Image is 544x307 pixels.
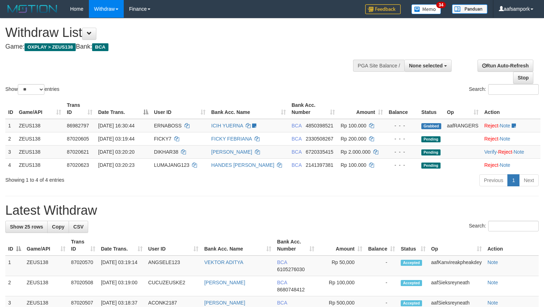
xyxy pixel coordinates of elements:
div: - - - [389,148,416,155]
span: BCA [292,123,302,128]
div: - - - [389,122,416,129]
td: aafSieksreyneath [428,276,485,296]
span: Accepted [401,260,422,266]
td: aafRANGERS [444,119,481,132]
span: ERNABOSS [154,123,182,128]
th: Op: activate to sort column ascending [428,235,485,256]
input: Search: [488,84,539,95]
th: Balance: activate to sort column ascending [365,235,398,256]
td: · [481,132,540,145]
th: Date Trans.: activate to sort column descending [95,99,151,119]
td: 87020508 [68,276,98,296]
span: CSV [73,224,84,230]
th: Amount: activate to sort column ascending [317,235,365,256]
a: Show 25 rows [5,221,48,233]
span: [DATE] 03:19:44 [98,136,134,142]
th: User ID: activate to sort column ascending [145,235,202,256]
span: BCA [277,280,287,285]
a: Note [487,259,498,265]
td: ZEUS138 [24,276,68,296]
th: Bank Acc. Number: activate to sort column ascending [289,99,338,119]
a: Next [519,174,539,186]
span: Show 25 rows [10,224,43,230]
span: Grabbed [421,123,441,129]
td: [DATE] 03:19:14 [98,256,145,276]
a: FICKY FEBRIANA [211,136,252,142]
td: Rp 50,000 [317,256,365,276]
img: Button%20Memo.svg [411,4,441,14]
span: Pending [421,149,441,155]
a: Note [500,136,511,142]
span: Pending [421,136,441,142]
span: Accepted [401,280,422,286]
span: BCA [292,162,302,168]
button: None selected [404,60,452,72]
span: [DATE] 16:30:44 [98,123,134,128]
span: BCA [277,300,287,306]
span: [DATE] 03:20:20 [98,149,134,155]
a: Reject [484,162,498,168]
a: Verify [484,149,497,155]
label: Search: [469,84,539,95]
img: MOTION_logo.png [5,4,59,14]
td: · · [481,145,540,158]
td: ZEUS138 [16,119,64,132]
a: Note [487,300,498,306]
span: LUMAJANG123 [154,162,190,168]
td: - [365,276,398,296]
td: 3 [5,145,16,158]
a: Run Auto-Refresh [478,60,533,72]
h4: Game: Bank: [5,43,356,50]
td: 1 [5,256,24,276]
td: [DATE] 03:19:00 [98,276,145,296]
td: 2 [5,132,16,145]
th: Bank Acc. Number: activate to sort column ascending [274,235,317,256]
label: Show entries [5,84,59,95]
th: Balance [386,99,418,119]
a: Reject [498,149,512,155]
span: BCA [292,149,302,155]
td: 4 [5,158,16,171]
input: Search: [488,221,539,231]
img: panduan.png [452,4,487,14]
span: 87020605 [67,136,89,142]
a: Note [513,149,524,155]
th: Game/API: activate to sort column ascending [24,235,68,256]
div: - - - [389,161,416,169]
th: Status [418,99,444,119]
a: [PERSON_NAME] [204,280,245,285]
th: Game/API: activate to sort column ascending [16,99,64,119]
span: Copy 4850398521 to clipboard [306,123,334,128]
div: - - - [389,135,416,142]
span: Accepted [401,300,422,306]
td: · [481,158,540,171]
th: Date Trans.: activate to sort column ascending [98,235,145,256]
th: User ID: activate to sort column ascending [151,99,208,119]
span: [DATE] 03:20:23 [98,162,134,168]
a: Stop [513,72,533,84]
td: ANGSELE123 [145,256,202,276]
th: Trans ID: activate to sort column ascending [68,235,98,256]
td: ZEUS138 [24,256,68,276]
span: None selected [409,63,443,68]
span: Copy [52,224,64,230]
span: Rp 100.000 [341,162,366,168]
td: - [365,256,398,276]
a: Previous [479,174,508,186]
td: CUCUZEUSKE2 [145,276,202,296]
th: Op: activate to sort column ascending [444,99,481,119]
th: ID: activate to sort column descending [5,235,24,256]
a: Note [500,123,511,128]
th: Status: activate to sort column ascending [398,235,428,256]
span: FICKY7 [154,136,171,142]
label: Search: [469,221,539,231]
span: Pending [421,163,441,169]
div: Showing 1 to 4 of 4 entries [5,174,222,183]
span: Rp 200.000 [341,136,366,142]
td: aafKanvireakpheakdey [428,256,485,276]
span: 87020623 [67,162,89,168]
a: Reject [484,123,498,128]
div: PGA Site Balance / [353,60,404,72]
td: 2 [5,276,24,296]
a: HANDES [PERSON_NAME] [211,162,274,168]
